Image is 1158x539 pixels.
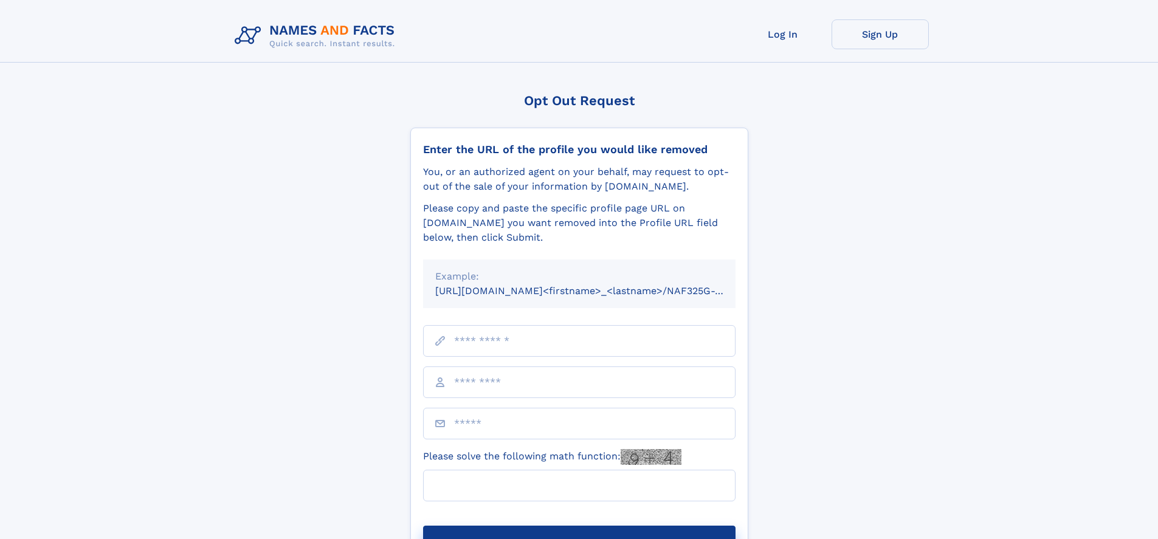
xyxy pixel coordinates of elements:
[734,19,832,49] a: Log In
[230,19,405,52] img: Logo Names and Facts
[423,143,736,156] div: Enter the URL of the profile you would like removed
[410,93,748,108] div: Opt Out Request
[435,285,759,297] small: [URL][DOMAIN_NAME]<firstname>_<lastname>/NAF325G-xxxxxxxx
[832,19,929,49] a: Sign Up
[423,165,736,194] div: You, or an authorized agent on your behalf, may request to opt-out of the sale of your informatio...
[423,201,736,245] div: Please copy and paste the specific profile page URL on [DOMAIN_NAME] you want removed into the Pr...
[435,269,723,284] div: Example:
[423,449,681,465] label: Please solve the following math function:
